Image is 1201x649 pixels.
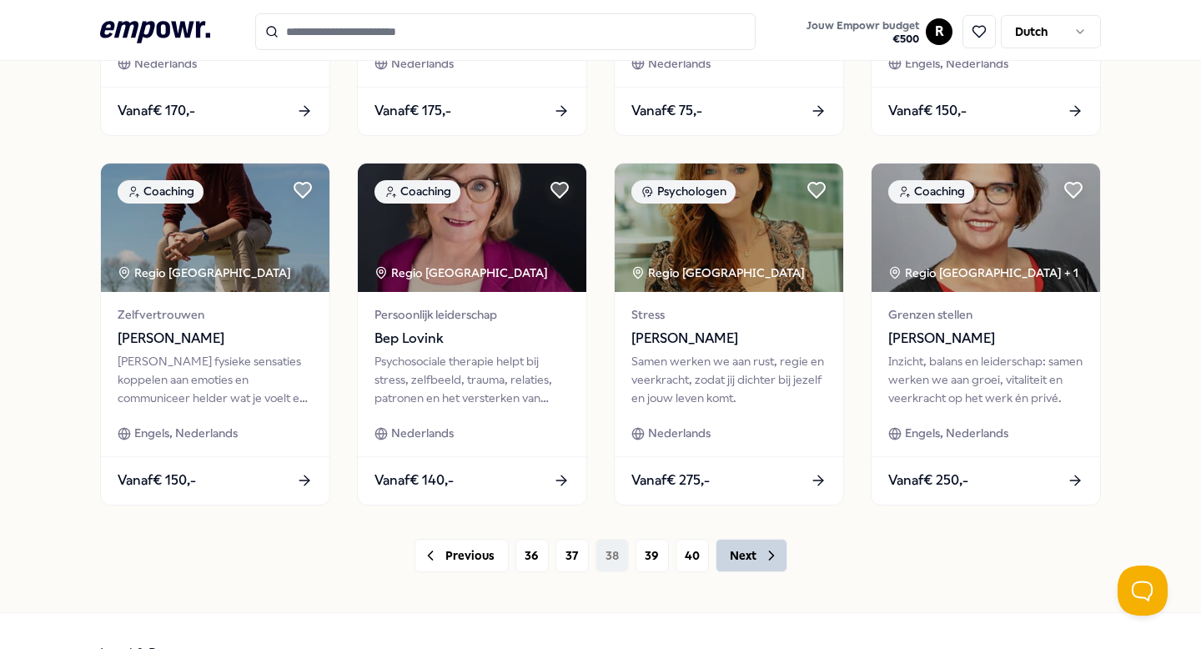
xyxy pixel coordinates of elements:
[888,264,1078,282] div: Regio [GEOGRAPHIC_DATA] + 1
[631,264,807,282] div: Regio [GEOGRAPHIC_DATA]
[888,180,974,204] div: Coaching
[374,470,454,491] span: Vanaf € 140,-
[391,54,454,73] span: Nederlands
[374,100,451,122] span: Vanaf € 175,-
[1118,566,1168,616] iframe: Help Scout Beacon - Open
[888,352,1083,408] div: Inzicht, balans en leiderschap: samen werken we aan groei, vitaliteit en veerkracht op het werk é...
[118,352,313,408] div: [PERSON_NAME] fysieke sensaties koppelen aan emoties en communiceer helder wat je voelt en nodig ...
[374,305,570,324] span: Persoonlijk leiderschap
[374,264,550,282] div: Regio [GEOGRAPHIC_DATA]
[614,163,844,506] a: package imagePsychologenRegio [GEOGRAPHIC_DATA] Stress[PERSON_NAME]Samen werken we aan rust, regi...
[888,305,1083,324] span: Grenzen stellen
[631,470,710,491] span: Vanaf € 275,-
[415,539,509,572] button: Previous
[631,352,827,408] div: Samen werken we aan rust, regie en veerkracht, zodat jij dichter bij jezelf en jouw leven komt.
[118,328,313,350] span: [PERSON_NAME]
[807,33,919,46] span: € 500
[118,264,294,282] div: Regio [GEOGRAPHIC_DATA]
[716,539,787,572] button: Next
[926,18,952,45] button: R
[357,163,587,506] a: package imageCoachingRegio [GEOGRAPHIC_DATA] Persoonlijk leiderschapBep LovinkPsychosociale thera...
[555,539,589,572] button: 37
[905,424,1008,442] span: Engels, Nederlands
[358,164,586,293] img: package image
[134,424,238,442] span: Engels, Nederlands
[515,539,549,572] button: 36
[648,424,711,442] span: Nederlands
[615,164,843,293] img: package image
[636,539,669,572] button: 39
[118,100,195,122] span: Vanaf € 170,-
[374,180,460,204] div: Coaching
[118,305,313,324] span: Zelfvertrouwen
[676,539,709,572] button: 40
[631,180,736,204] div: Psychologen
[374,328,570,350] span: Bep Lovink
[800,14,926,49] a: Jouw Empowr budget€500
[888,100,967,122] span: Vanaf € 150,-
[255,13,756,50] input: Search for products, categories or subcategories
[631,305,827,324] span: Stress
[118,470,196,491] span: Vanaf € 150,-
[905,54,1008,73] span: Engels, Nederlands
[118,180,204,204] div: Coaching
[871,163,1101,506] a: package imageCoachingRegio [GEOGRAPHIC_DATA] + 1Grenzen stellen[PERSON_NAME]Inzicht, balans en le...
[888,328,1083,350] span: [PERSON_NAME]
[134,54,197,73] span: Nederlands
[391,424,454,442] span: Nederlands
[807,19,919,33] span: Jouw Empowr budget
[872,164,1100,293] img: package image
[888,470,968,491] span: Vanaf € 250,-
[100,163,330,506] a: package imageCoachingRegio [GEOGRAPHIC_DATA] Zelfvertrouwen[PERSON_NAME][PERSON_NAME] fysieke sen...
[648,54,711,73] span: Nederlands
[803,16,922,49] button: Jouw Empowr budget€500
[101,164,329,293] img: package image
[374,352,570,408] div: Psychosociale therapie helpt bij stress, zelfbeeld, trauma, relaties, patronen en het versterken ...
[631,100,702,122] span: Vanaf € 75,-
[631,328,827,350] span: [PERSON_NAME]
